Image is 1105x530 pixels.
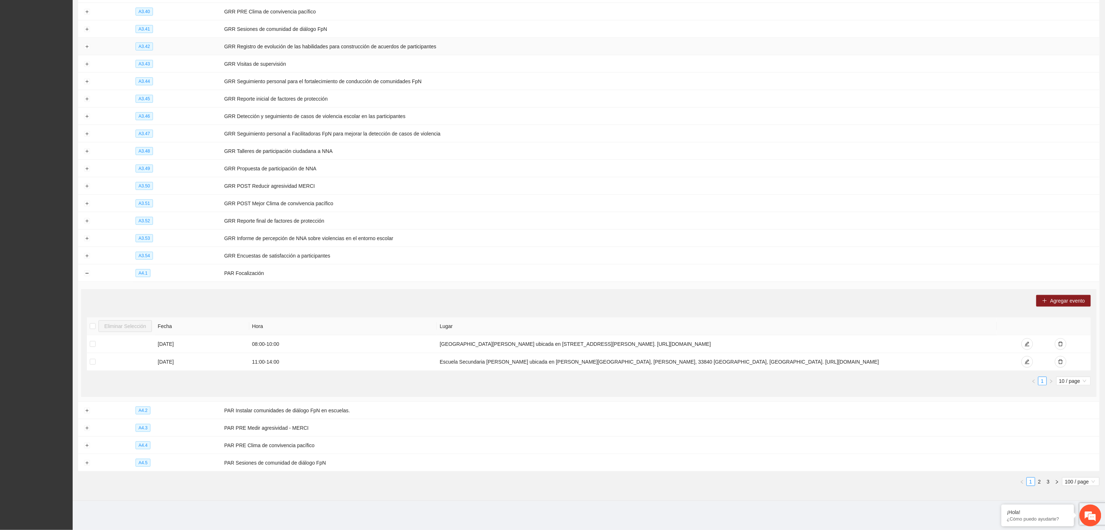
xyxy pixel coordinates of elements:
a: 3 [1044,478,1052,486]
span: left [1020,480,1024,484]
span: A3.42 [136,43,153,50]
div: ¡Hola! [1007,509,1069,515]
td: GRR PRE Clima de convivencia pacífico [221,3,1100,20]
span: right [1055,480,1059,484]
button: Expand row [84,425,90,431]
button: Expand row [84,9,90,15]
span: A3.49 [136,165,153,173]
button: Expand row [84,166,90,172]
button: Expand row [84,61,90,67]
td: [DATE] [155,335,249,353]
li: Previous Page [1018,477,1027,486]
td: GRR Talleres de participación ciudadana a NNA [221,142,1100,160]
span: A3.45 [136,95,153,103]
li: 1 [1038,377,1047,385]
button: Collapse row [84,271,90,276]
a: 1 [1039,377,1046,385]
span: A3.47 [136,130,153,138]
span: edit [1025,341,1030,347]
span: 100 / page [1065,478,1097,486]
span: A3.43 [136,60,153,68]
td: Escuela Secundaria [PERSON_NAME] ubicada en [PERSON_NAME][GEOGRAPHIC_DATA], [PERSON_NAME], 33840 ... [437,353,997,371]
span: edit [1025,359,1030,365]
span: 10 / page [1059,377,1088,385]
button: edit [1021,338,1033,350]
div: Chatee con nosotros ahora [38,37,122,46]
button: plusAgregar evento [1036,295,1091,307]
button: edit [1021,356,1033,368]
span: A3.48 [136,147,153,155]
span: A3.46 [136,112,153,120]
th: Lugar [437,317,997,335]
button: left [1018,477,1027,486]
span: delete [1058,341,1063,347]
td: GRR Registro de evolución de las habilidades para construcción de acuerdos de participantes [221,38,1100,55]
span: A4.5 [136,459,150,467]
td: GRR Seguimiento personal para el fortalecimiento de conducción de comunidades FpN [221,73,1100,90]
button: Expand row [84,149,90,154]
td: PAR PRE Clima de convivencia pacífico [221,437,1100,454]
td: GRR Reporte final de factores de protección [221,212,1100,230]
span: plus [1042,298,1047,304]
button: right [1047,377,1056,385]
button: Expand row [84,131,90,137]
button: Expand row [84,236,90,242]
div: Page Size [1062,477,1100,486]
span: A4.1 [136,269,150,277]
div: Page Size [1056,377,1091,385]
td: GRR Seguimiento personal a Facilitadoras FpN para mejorar la detección de casos de violencia [221,125,1100,142]
td: GRR Propuesta de participación de NNA [221,160,1100,177]
td: 08:00 - 10:00 [249,335,437,353]
button: Expand row [84,79,90,85]
td: PAR Focalización [221,264,1100,282]
td: GRR Detección y seguimiento de casos de violencia escolar en las participantes [221,108,1100,125]
a: 1 [1027,478,1035,486]
span: Estamos en línea. [42,97,100,170]
span: A4.3 [136,424,150,432]
span: Agregar evento [1050,297,1085,305]
th: Hora [249,317,437,335]
button: Expand row [84,253,90,259]
span: A3.50 [136,182,153,190]
button: Expand row [84,27,90,32]
p: ¿Cómo puedo ayudarte? [1007,516,1069,522]
li: Previous Page [1029,377,1038,385]
th: Fecha [155,317,249,335]
span: right [1049,379,1053,384]
td: PAR Sesiones de comunidad de diálogo FpN [221,454,1100,472]
button: Expand row [84,201,90,207]
button: Expand row [84,96,90,102]
button: Expand row [84,443,90,449]
td: [DATE] [155,353,249,371]
button: delete [1055,338,1066,350]
button: Expand row [84,218,90,224]
li: 3 [1044,477,1053,486]
span: A3.54 [136,252,153,260]
td: GRR Reporte inicial de factores de protección [221,90,1100,108]
span: A3.40 [136,8,153,16]
span: left [1032,379,1036,384]
textarea: Escriba su mensaje y pulse “Intro” [4,198,138,224]
button: Expand row [84,408,90,414]
td: 11:00 - 14:00 [249,353,437,371]
td: GRR Informe de percepción de NNA sobre violencias en el entorno escolar [221,230,1100,247]
button: Eliminar Selección [98,320,152,332]
span: A3.52 [136,217,153,225]
span: A3.53 [136,234,153,242]
span: A3.51 [136,199,153,207]
div: Minimizar ventana de chat en vivo [119,4,137,21]
li: Next Page [1047,377,1056,385]
span: A4.4 [136,441,150,449]
button: Expand row [84,183,90,189]
button: delete [1055,356,1066,368]
td: GRR Sesiones de comunidad de diálogo FpN [221,20,1100,38]
td: GRR Visitas de supervisión [221,55,1100,73]
span: A3.44 [136,77,153,85]
span: A3.41 [136,25,153,33]
button: Expand row [84,460,90,466]
td: GRR POST Mejor Clima de convivencia pacífico [221,195,1100,212]
td: PAR PRE Medir agresividad - MERCI [221,419,1100,437]
span: delete [1058,359,1063,365]
td: GRR POST Reducir agresividad MERCI [221,177,1100,195]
